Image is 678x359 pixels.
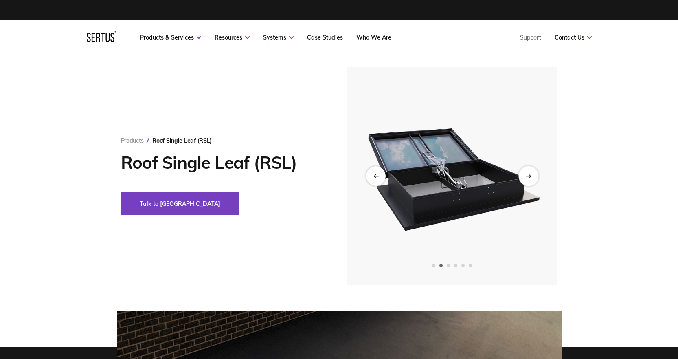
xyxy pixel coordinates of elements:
[461,264,465,267] span: Go to slide 5
[263,34,294,41] a: Systems
[531,264,678,359] iframe: Chat Widget
[121,192,239,215] button: Talk to [GEOGRAPHIC_DATA]
[121,137,144,144] a: Products
[469,264,472,267] span: Go to slide 6
[447,264,450,267] span: Go to slide 3
[520,34,541,41] a: Support
[307,34,343,41] a: Case Studies
[140,34,201,41] a: Products & Services
[432,264,435,267] span: Go to slide 1
[366,166,386,186] div: Previous slide
[555,34,592,41] a: Contact Us
[121,152,323,173] h1: Roof Single Leaf (RSL)
[356,34,391,41] a: Who We Are
[518,166,538,186] div: Next slide
[454,264,457,267] span: Go to slide 4
[215,34,250,41] a: Resources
